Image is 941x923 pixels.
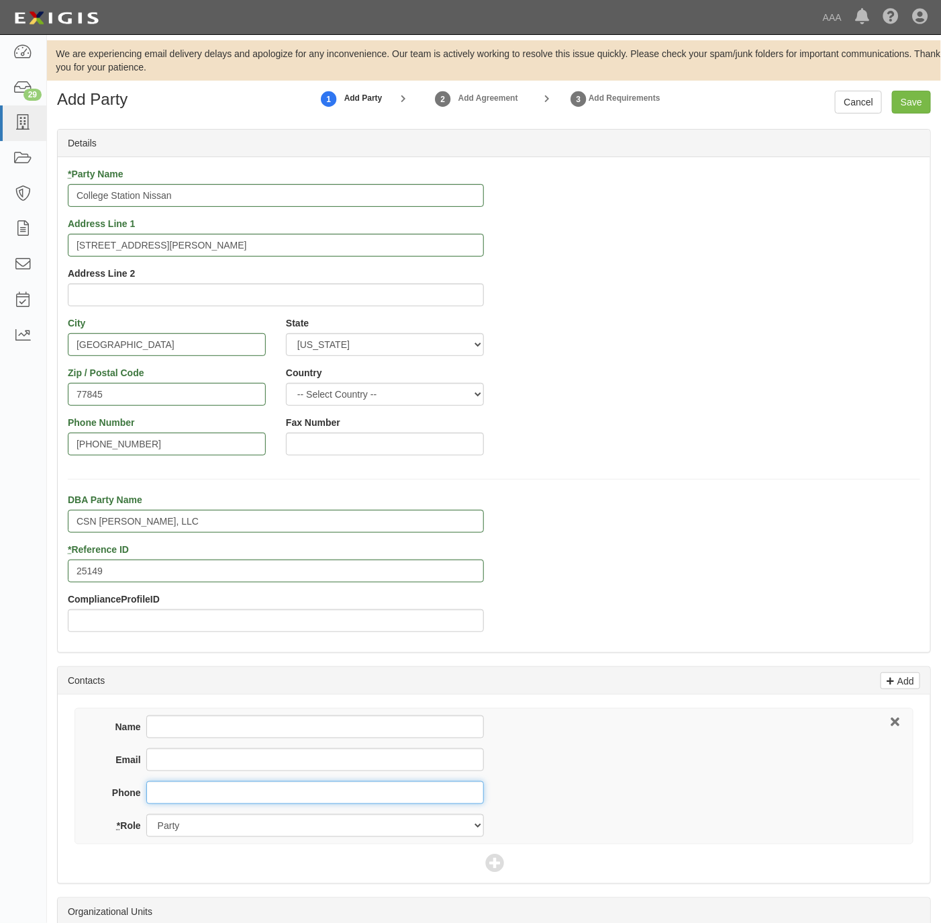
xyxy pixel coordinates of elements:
[47,47,941,74] div: We are experiencing email delivery delays and apologize for any inconvenience. Our team is active...
[433,91,453,107] strong: 2
[68,169,71,179] abbr: required
[68,416,135,429] label: Phone Number
[319,91,339,107] strong: 1
[319,84,339,113] a: Add Party
[99,786,146,799] label: Phone
[433,84,453,113] a: Add Agreement
[117,820,120,831] abbr: required
[68,493,142,507] label: DBA Party Name
[99,720,146,734] label: Name
[835,91,882,114] a: Cancel
[68,267,135,280] label: Address Line 2
[68,543,129,556] label: Reference ID
[68,544,71,555] abbr: required
[68,217,135,230] label: Address Line 1
[68,592,160,606] label: ComplianceProfileID
[57,91,250,108] h1: Add Party
[881,672,920,689] a: Add
[99,819,146,832] label: Role
[10,6,103,30] img: logo-5460c22ac91f19d4615b14bd174203de0afe785f0fc80cf4dbbc73dc1793850b.png
[68,316,85,330] label: City
[568,91,589,107] strong: 3
[894,673,914,689] p: Add
[568,84,589,113] a: Set Requirements
[458,93,518,103] strong: Add Agreement
[23,89,42,101] div: 29
[58,130,930,157] div: Details
[286,366,322,380] label: Country
[286,316,309,330] label: State
[892,91,931,114] input: Save
[68,167,123,181] label: Party Name
[99,753,146,766] label: Email
[344,93,383,104] strong: Add Party
[58,667,930,695] div: Contacts
[286,416,340,429] label: Fax Number
[589,93,660,103] strong: Add Requirements
[883,9,899,26] i: Help Center - Complianz
[68,366,144,380] label: Zip / Postal Code
[816,4,848,31] a: AAA
[485,854,502,873] span: Add Contact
